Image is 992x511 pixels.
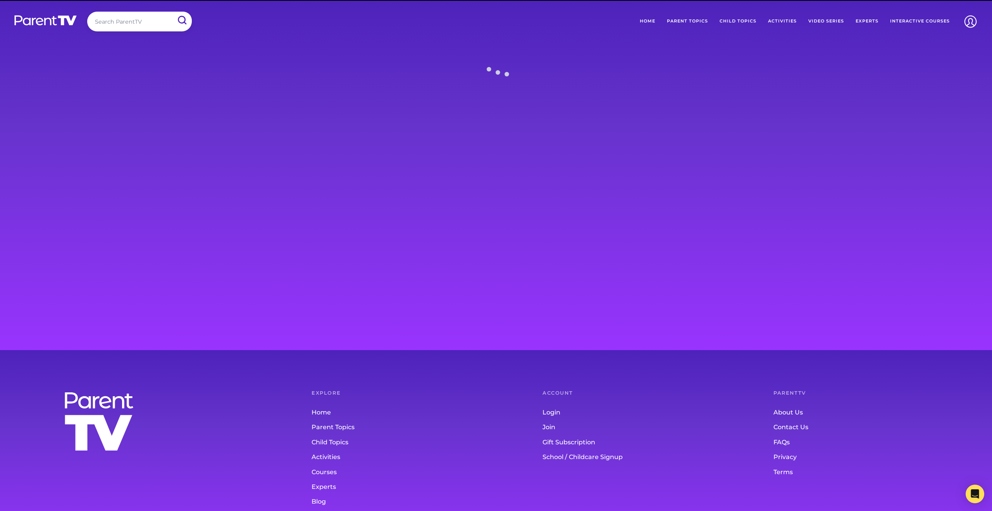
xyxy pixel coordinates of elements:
[661,12,714,31] a: Parent Topics
[312,391,511,396] h6: Explore
[850,12,884,31] a: Experts
[312,465,511,480] a: Courses
[87,12,192,31] input: Search ParentTV
[312,420,511,435] a: Parent Topics
[312,450,511,464] a: Activities
[966,485,984,503] div: Open Intercom Messenger
[773,465,973,480] a: Terms
[542,420,742,435] a: Join
[542,450,742,464] a: School / Childcare Signup
[542,405,742,420] a: Login
[542,391,742,396] h6: Account
[312,495,511,509] a: Blog
[312,480,511,494] a: Experts
[714,12,762,31] a: Child Topics
[542,435,742,450] a: Gift Subscription
[773,391,973,396] h6: ParentTV
[884,12,956,31] a: Interactive Courses
[773,450,973,464] a: Privacy
[773,420,973,435] a: Contact Us
[773,435,973,450] a: FAQs
[312,405,511,420] a: Home
[14,15,77,26] img: parenttv-logo-white.4c85aaf.svg
[803,12,850,31] a: Video Series
[62,390,136,453] img: parenttv-logo-stacked-white.f9d0032.svg
[961,12,980,31] img: Account
[634,12,661,31] a: Home
[762,12,803,31] a: Activities
[172,12,192,29] input: Submit
[312,435,511,450] a: Child Topics
[773,405,973,420] a: About Us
